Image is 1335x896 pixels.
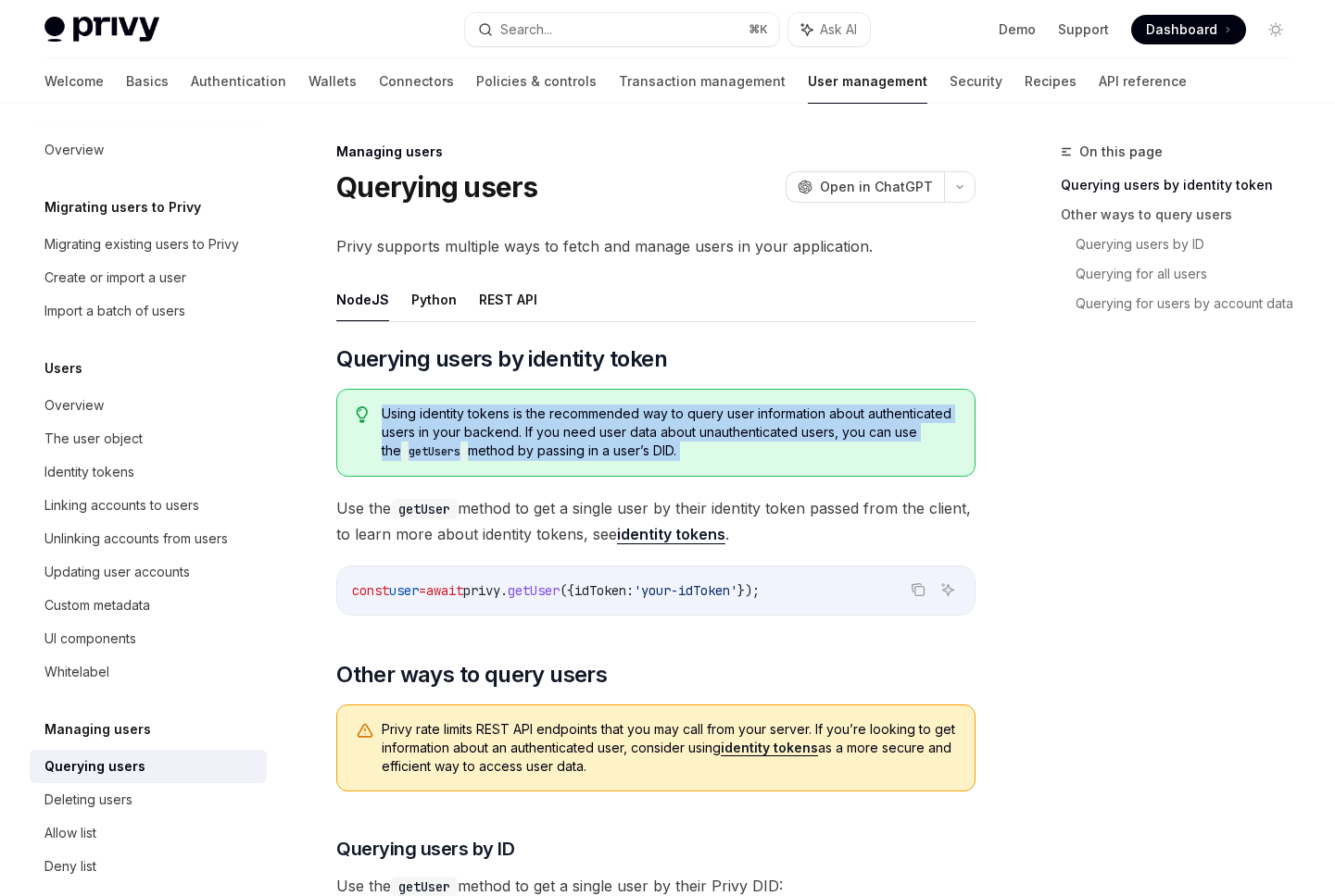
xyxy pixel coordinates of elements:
[401,442,468,461] code: getUsers
[508,582,560,599] span: getUser
[44,461,134,483] div: Identity tokens
[44,233,239,255] div: Migrating existing users to Privy
[44,196,201,218] h5: Migrating users to Privy
[356,406,369,423] svg: Tip
[936,578,960,602] button: Ask AI
[30,489,267,522] a: Linking accounts to users
[379,59,454,104] a: Connectors
[44,561,190,583] div: Updating user accounts
[391,499,458,519] code: getUser
[1076,289,1305,318] a: Querying for users by account data
[1076,230,1305,259] a: Querying users by ID
[30,589,267,622] a: Custom metadata
[1099,59,1187,104] a: API reference
[44,628,136,650] div: UI components
[820,178,933,196] span: Open in ChatGPT
[808,59,927,104] a: User management
[30,816,267,850] a: Allow list
[476,59,597,104] a: Policies & controls
[30,655,267,689] a: Whitelabel
[426,582,463,599] span: await
[352,582,389,599] span: const
[950,59,1002,104] a: Security
[44,855,96,877] div: Deny list
[30,850,267,883] a: Deny list
[30,294,267,328] a: Import a batch of users
[44,300,185,322] div: Import a batch of users
[1076,259,1305,289] a: Querying for all users
[617,525,725,544] a: identity tokens
[30,261,267,294] a: Create or import a user
[336,233,976,259] span: Privy supports multiple ways to fetch and manage users in your application.
[30,133,267,167] a: Overview
[1146,20,1217,39] span: Dashboard
[30,422,267,455] a: The user object
[479,278,537,321] button: REST API
[749,22,768,37] span: ⌘ K
[44,755,145,778] div: Querying users
[30,750,267,783] a: Querying users
[30,555,267,589] a: Updating user accounts
[336,836,514,862] span: Querying users by ID
[30,389,267,422] a: Overview
[574,582,634,599] span: idToken:
[44,139,104,161] div: Overview
[465,13,780,46] button: Search...⌘K
[336,278,389,321] button: NodeJS
[419,582,426,599] span: =
[560,582,574,599] span: ({
[820,20,857,39] span: Ask AI
[906,578,930,602] button: Copy the contents from the code block
[44,428,143,450] div: The user object
[30,455,267,489] a: Identity tokens
[30,622,267,655] a: UI components
[1261,15,1291,44] button: Toggle dark mode
[30,783,267,816] a: Deleting users
[336,495,976,547] span: Use the method to get a single user by their identity token passed from the client, to learn more...
[1079,141,1163,163] span: On this page
[336,660,607,690] span: Other ways to query users
[788,13,870,46] button: Ask AI
[1061,170,1305,200] a: Querying users by identity token
[44,494,199,516] div: Linking accounts to users
[389,582,419,599] span: user
[44,718,151,740] h5: Managing users
[44,594,150,616] div: Custom metadata
[44,789,132,811] div: Deleting users
[44,59,104,104] a: Welcome
[1058,20,1109,39] a: Support
[44,528,228,550] div: Unlinking accounts from users
[191,59,286,104] a: Authentication
[44,17,159,43] img: light logo
[721,740,818,756] a: identity tokens
[737,582,760,599] span: });
[382,720,956,776] span: Privy rate limits REST API endpoints that you may call from your server. If you’re looking to get...
[44,267,186,289] div: Create or import a user
[336,344,667,374] span: Querying users by identity token
[999,20,1036,39] a: Demo
[356,722,374,740] svg: Warning
[309,59,357,104] a: Wallets
[382,404,956,461] span: Using identity tokens is the recommended way to query user information about authenticated users ...
[336,143,976,161] div: Managing users
[336,170,538,204] h1: Querying users
[1025,59,1077,104] a: Recipes
[44,394,104,417] div: Overview
[500,19,552,41] div: Search...
[44,357,82,380] h5: Users
[786,171,944,203] button: Open in ChatGPT
[1061,200,1305,230] a: Other ways to query users
[30,522,267,555] a: Unlinking accounts from users
[1131,15,1246,44] a: Dashboard
[44,822,96,844] div: Allow list
[30,228,267,261] a: Migrating existing users to Privy
[411,278,457,321] button: Python
[634,582,737,599] span: 'your-idToken'
[44,661,109,683] div: Whitelabel
[463,582,500,599] span: privy
[619,59,786,104] a: Transaction management
[126,59,169,104] a: Basics
[500,582,508,599] span: .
